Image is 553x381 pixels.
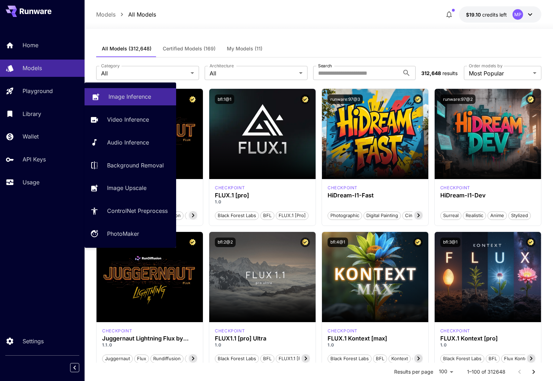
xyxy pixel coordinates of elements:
div: $19.09998 [466,11,507,18]
span: All Models (312,648) [102,45,151,52]
button: Certified Model – Vetted for best performance and includes a commercial license. [413,94,423,104]
span: My Models (11) [227,45,262,52]
div: fluxultra [215,328,245,334]
button: Certified Model – Vetted for best performance and includes a commercial license. [300,238,310,247]
p: checkpoint [440,185,470,191]
a: Background Removal [85,156,176,174]
button: Certified Model – Vetted for best performance and includes a commercial license. [413,238,423,247]
p: 1.1.0 [102,342,197,348]
span: juggernaut [102,355,132,362]
div: fluxpro [215,185,245,191]
p: checkpoint [102,328,132,334]
a: PhotoMaker [85,225,176,242]
span: schnell [185,355,206,362]
p: Settings [23,337,44,345]
div: 100 [436,367,456,377]
div: FLUX.1 D [102,328,132,334]
span: pro [185,212,198,219]
span: Certified Models (169) [163,45,216,52]
p: 1–100 of 312648 [467,368,505,375]
button: Go to next page [527,365,541,379]
label: Search [318,63,332,69]
span: FLUX1.1 [pro] Ultra [276,355,322,362]
p: Wallet [23,132,39,141]
div: Collapse sidebar [75,361,85,374]
span: Anime [488,212,507,219]
label: Architecture [210,63,234,69]
p: Image Upscale [107,184,147,192]
span: 312,648 [421,70,441,76]
button: bfl:4@1 [328,238,348,247]
span: Kontext [389,355,410,362]
button: bfl:3@1 [440,238,460,247]
span: rundiffusion [151,355,183,362]
p: 1.0 [215,342,310,348]
p: checkpoint [328,185,358,191]
p: 1.0 [440,342,535,348]
span: Black Forest Labs [215,355,259,362]
span: Black Forest Labs [328,355,371,362]
div: HiDream Dev [440,185,470,191]
h3: FLUX.1 Kontext [max] [328,335,423,342]
h3: FLUX1.1 [pro] Ultra [215,335,310,342]
button: bfl:1@1 [215,94,234,104]
span: FLUX.1 [pro] [276,212,308,219]
span: BFL [261,355,274,362]
span: BFL [373,355,387,362]
div: FLUX.1 Kontext [max] [328,328,358,334]
p: Usage [23,178,39,186]
span: Flux Kontext [502,355,534,362]
p: checkpoint [215,328,245,334]
h3: HiDream-I1-Dev [440,192,535,199]
div: FLUX.1 Kontext [pro] [440,328,470,334]
h3: FLUX.1 [pro] [215,192,310,199]
p: 1.0 [328,342,423,348]
p: checkpoint [328,328,358,334]
p: ControlNet Preprocess [107,207,168,215]
span: Black Forest Labs [441,355,484,362]
div: HiDream Fast [328,185,358,191]
p: Results per page [394,368,433,375]
button: runware:97@3 [328,94,363,104]
button: Collapse sidebar [70,363,79,372]
p: API Keys [23,155,46,164]
span: Black Forest Labs [215,212,259,219]
h3: HiDream-I1-Fast [328,192,423,199]
p: Library [23,110,41,118]
p: checkpoint [215,185,245,191]
span: All [101,69,188,78]
span: Realistic [463,212,486,219]
span: Stylized [509,212,530,219]
button: Certified Model – Vetted for best performance and includes a commercial license. [188,238,197,247]
span: BFL [261,212,274,219]
span: Surreal [441,212,461,219]
div: Juggernaut Lightning Flux by RunDiffusion [102,335,197,342]
a: Image Upscale [85,179,176,197]
span: $19.10 [466,12,482,18]
a: Audio Inference [85,134,176,151]
a: Video Inference [85,111,176,128]
h3: FLUX.1 Kontext [pro] [440,335,535,342]
p: 1.0 [215,199,310,205]
button: runware:97@2 [440,94,476,104]
button: Certified Model – Vetted for best performance and includes a commercial license. [188,94,197,104]
span: flux [135,355,149,362]
span: Cinematic [403,212,429,219]
p: All Models [128,10,156,19]
button: Certified Model – Vetted for best performance and includes a commercial license. [300,94,310,104]
span: Digital Painting [364,212,400,219]
button: $19.09998 [459,6,541,23]
button: Certified Model – Vetted for best performance and includes a commercial license. [526,94,535,104]
p: Image Inference [108,92,151,101]
p: Video Inference [107,115,149,124]
nav: breadcrumb [96,10,156,19]
span: Photographic [328,212,362,219]
a: Image Inference [85,88,176,105]
p: Home [23,41,38,49]
p: Models [23,64,42,72]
